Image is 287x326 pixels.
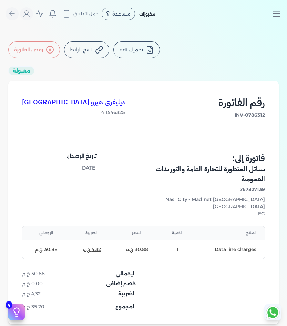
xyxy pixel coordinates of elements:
[8,41,60,58] button: رفض الفاتورة
[146,210,265,218] div: EG
[113,226,161,240] th: السعر
[22,226,70,240] th: الإجمالي
[116,270,136,277] dt: الإجمالي
[61,8,100,20] button: حمل التطبيق
[102,8,135,20] div: مساعدة
[118,290,136,297] dt: الضريبة
[112,11,131,16] span: مساعدة
[218,95,265,110] h2: رقم الفاتورة
[161,240,194,259] td: 1
[218,112,265,119] span: INV-0786312
[22,290,77,297] dd: 4.32 ج.م
[67,152,97,161] p: تاريخ الإصدار:
[146,152,265,164] h3: فاتورة إلى:
[161,226,194,240] th: الكمية
[146,196,265,203] div: Nasr City - Madinet [GEOGRAPHIC_DATA]
[22,240,70,259] td: 30.88 ج.م
[146,186,265,193] span: 767827139
[271,9,287,19] button: Toggle navigation
[22,270,77,277] dd: 30.88 ج.م
[113,240,161,259] td: 30.88 ج.م
[22,109,125,116] span: 411546325
[67,164,97,173] p: [DATE]
[70,226,113,240] th: الضريبة
[194,240,265,259] td: Data line charges
[194,226,265,240] th: المنتج
[8,304,25,320] button: 4
[6,301,12,309] span: 4
[8,66,34,75] div: مقبولة
[22,97,125,107] h1: ديليفري هيرو [GEOGRAPHIC_DATA]
[139,11,155,17] span: مخبوزات
[82,246,101,253] button: 4.32 ج.م
[113,41,160,58] button: تحميل pdf
[106,280,136,287] dt: خصم إضافي
[146,164,265,184] h4: سياتل المتطورة للتجارة العامة والتوريدات العمومية
[146,203,265,210] div: [GEOGRAPHIC_DATA]
[22,280,77,287] dd: 0.00 ج.م
[64,41,109,58] button: نسخ الرابط
[115,303,136,310] dt: المجموع
[73,11,99,17] span: حمل التطبيق
[22,303,77,310] dd: 35.20 ج.م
